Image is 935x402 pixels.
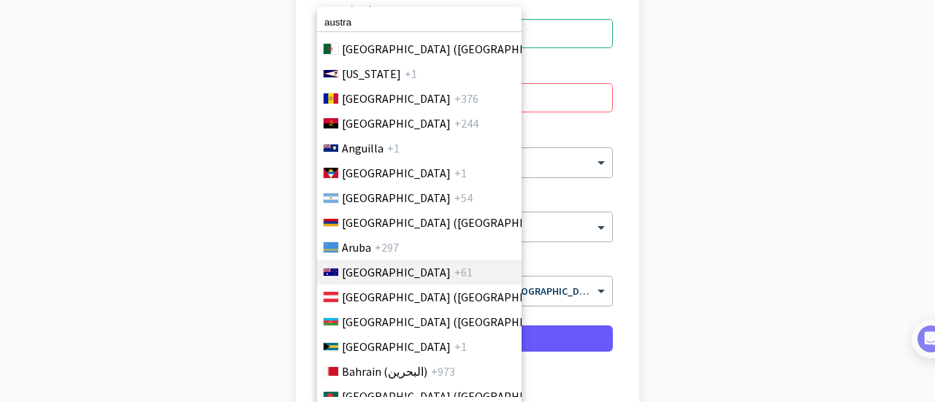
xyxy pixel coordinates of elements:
[342,164,451,182] span: [GEOGRAPHIC_DATA]
[342,363,427,380] span: Bahrain (‫البحرين‬‎)
[431,363,455,380] span: +973
[342,263,451,281] span: [GEOGRAPHIC_DATA]
[454,115,478,132] span: +244
[405,65,417,82] span: +1
[342,40,570,58] span: [GEOGRAPHIC_DATA] (‫[GEOGRAPHIC_DATA]‬‎)
[375,239,399,256] span: +297
[342,239,371,256] span: Aruba
[342,338,451,355] span: [GEOGRAPHIC_DATA]
[454,164,467,182] span: +1
[342,189,451,206] span: [GEOGRAPHIC_DATA]
[454,338,467,355] span: +1
[342,214,570,231] span: [GEOGRAPHIC_DATA] ([GEOGRAPHIC_DATA])
[342,90,451,107] span: [GEOGRAPHIC_DATA]
[342,139,383,157] span: Anguilla
[454,90,478,107] span: +376
[387,139,400,157] span: +1
[342,115,451,132] span: [GEOGRAPHIC_DATA]
[342,65,401,82] span: [US_STATE]
[342,288,570,306] span: [GEOGRAPHIC_DATA] ([GEOGRAPHIC_DATA])
[342,313,570,331] span: [GEOGRAPHIC_DATA] ([GEOGRAPHIC_DATA])
[454,263,473,281] span: +61
[317,13,522,32] input: Search Country
[454,189,473,206] span: +54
